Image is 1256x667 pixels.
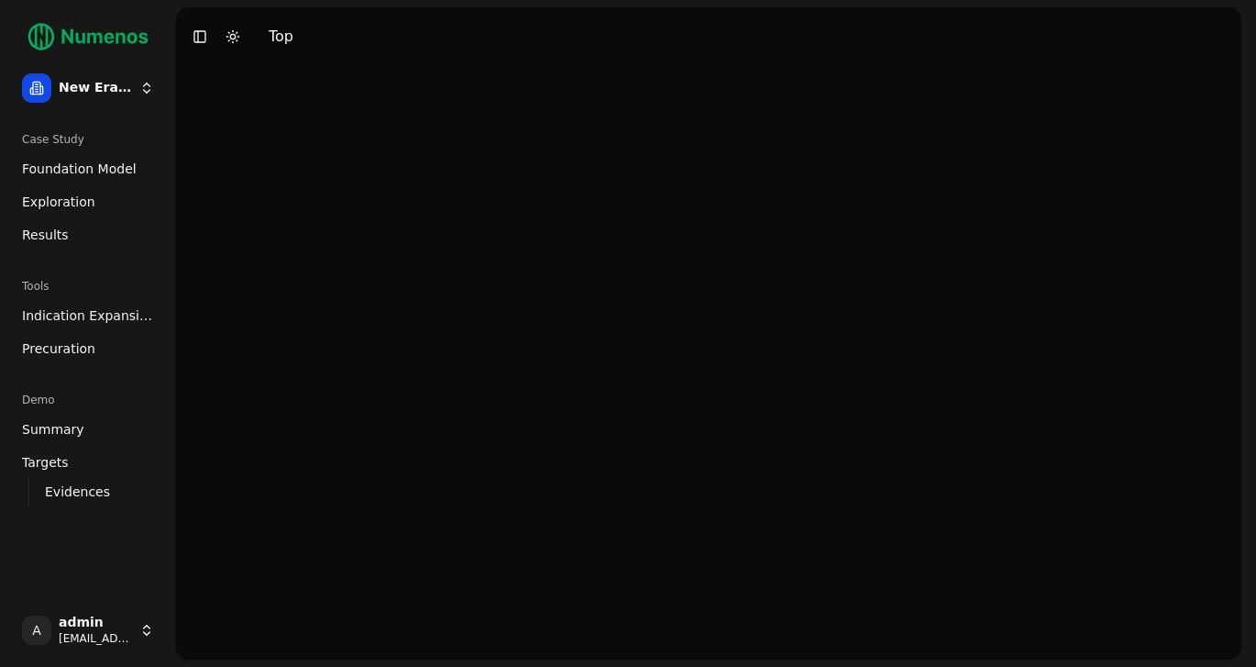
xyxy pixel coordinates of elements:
a: Evidences [38,479,139,505]
a: Precuration [15,334,161,363]
span: Targets [22,453,69,472]
span: Exploration [22,193,95,211]
a: Results [15,220,161,250]
span: Precuration [22,339,95,358]
a: Foundation Model [15,154,161,183]
span: Summary [22,420,84,439]
span: [EMAIL_ADDRESS] [59,631,132,646]
a: Indication Expansion [15,301,161,330]
a: Summary [15,415,161,444]
span: Results [22,226,69,244]
div: Tools [15,272,161,301]
div: Case Study [15,125,161,154]
button: Aadmin[EMAIL_ADDRESS] [15,608,161,652]
div: Demo [15,385,161,415]
span: admin [59,615,132,631]
span: A [22,616,51,645]
span: New Era Therapeutics [59,80,132,96]
a: Exploration [15,187,161,217]
img: Numenos [15,15,161,59]
span: Indication Expansion [22,306,154,325]
span: Evidences [45,483,110,501]
a: Targets [15,448,161,477]
button: New Era Therapeutics [15,66,161,110]
span: Foundation Model [22,160,137,178]
div: Top [269,26,293,48]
